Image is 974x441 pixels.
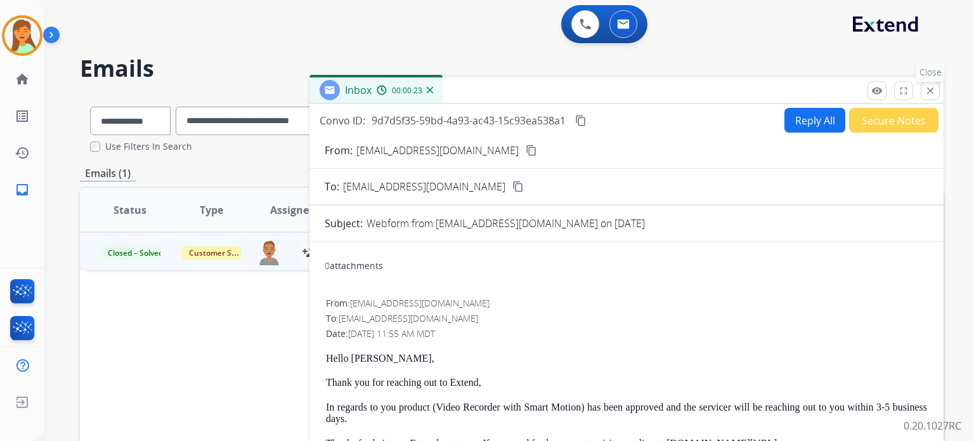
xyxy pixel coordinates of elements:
[100,246,171,260] span: Closed – Solved
[784,108,845,133] button: Reply All
[80,166,136,181] p: Emails (1)
[343,179,505,194] span: [EMAIL_ADDRESS][DOMAIN_NAME]
[372,114,566,128] span: 9d7d5f35-59bd-4a93-ac43-15c93ea538a1
[325,260,383,272] div: attachments
[320,113,365,128] p: Convo ID:
[925,85,936,96] mat-icon: close
[15,109,30,124] mat-icon: list_alt
[348,327,435,339] span: [DATE] 11:55 AM MDT
[921,81,940,100] button: Close
[350,297,490,309] span: [EMAIL_ADDRESS][DOMAIN_NAME]
[345,83,372,97] span: Inbox
[15,145,30,161] mat-icon: history
[4,18,40,53] img: avatar
[325,143,353,158] p: From:
[326,312,927,325] div: To:
[325,216,363,231] p: Subject:
[181,246,264,260] span: Customer Support
[526,145,537,156] mat-icon: content_copy
[114,202,146,218] span: Status
[326,353,927,364] p: Hello [PERSON_NAME],
[302,244,317,260] mat-icon: person_add
[270,202,315,218] span: Assignee
[200,202,223,218] span: Type
[356,143,519,158] p: [EMAIL_ADDRESS][DOMAIN_NAME]
[849,108,938,133] button: Secure Notes
[80,56,944,81] h2: Emails
[257,239,282,265] img: agent-avatar
[326,377,927,388] p: Thank you for reaching out to Extend,
[392,86,422,96] span: 00:00:23
[15,72,30,87] mat-icon: home
[326,327,927,340] div: Date:
[898,85,909,96] mat-icon: fullscreen
[339,312,478,324] span: [EMAIL_ADDRESS][DOMAIN_NAME]
[904,418,961,433] p: 0.20.1027RC
[326,297,927,310] div: From:
[575,115,587,126] mat-icon: content_copy
[325,179,339,194] p: To:
[325,260,330,272] span: 0
[871,85,883,96] mat-icon: remove_red_eye
[105,140,192,153] label: Use Filters In Search
[512,181,524,192] mat-icon: content_copy
[326,402,927,425] p: In regards to you product (Video Recorder with Smart Motion) has been approved and the servicer w...
[367,216,645,231] p: Webform from [EMAIL_ADDRESS][DOMAIN_NAME] on [DATE]
[15,182,30,197] mat-icon: inbox
[916,63,945,82] p: Close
